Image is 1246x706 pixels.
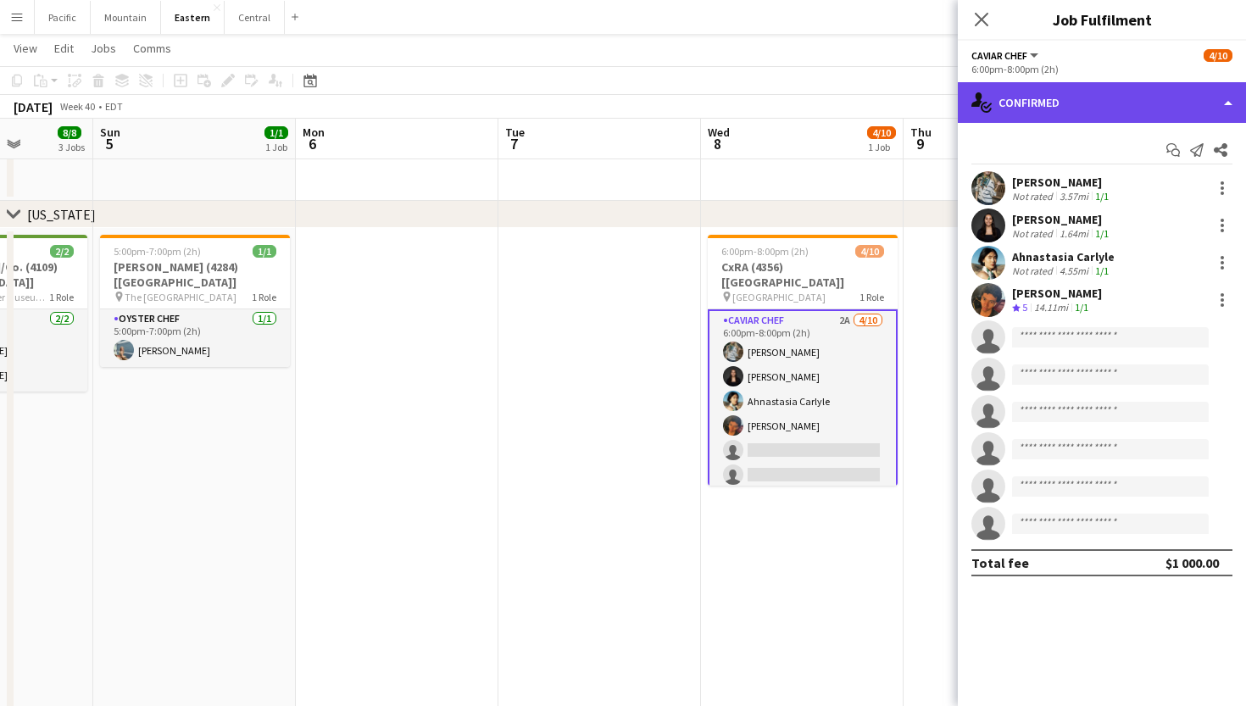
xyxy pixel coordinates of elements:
[1012,190,1056,203] div: Not rated
[1056,264,1092,277] div: 4.55mi
[1031,301,1071,315] div: 14.11mi
[868,141,895,153] div: 1 Job
[708,259,898,290] h3: CxRA (4356) [[GEOGRAPHIC_DATA]]
[1012,212,1112,227] div: [PERSON_NAME]
[1012,175,1112,190] div: [PERSON_NAME]
[1095,190,1109,203] app-skills-label: 1/1
[1095,227,1109,240] app-skills-label: 1/1
[1075,301,1088,314] app-skills-label: 1/1
[54,41,74,56] span: Edit
[56,100,98,113] span: Week 40
[1012,286,1102,301] div: [PERSON_NAME]
[705,134,730,153] span: 8
[867,126,896,139] span: 4/10
[708,235,898,486] app-job-card: 6:00pm-8:00pm (2h)4/10CxRA (4356) [[GEOGRAPHIC_DATA]] [GEOGRAPHIC_DATA]1 RoleCaviar Chef2A4/106:0...
[1056,227,1092,240] div: 1.64mi
[58,126,81,139] span: 8/8
[1012,264,1056,277] div: Not rated
[264,126,288,139] span: 1/1
[503,134,525,153] span: 7
[253,245,276,258] span: 1/1
[958,82,1246,123] div: Confirmed
[35,1,91,34] button: Pacific
[908,134,932,153] span: 9
[252,291,276,303] span: 1 Role
[7,37,44,59] a: View
[47,37,81,59] a: Edit
[505,125,525,140] span: Tue
[126,37,178,59] a: Comms
[708,309,898,592] app-card-role: Caviar Chef2A4/106:00pm-8:00pm (2h)[PERSON_NAME][PERSON_NAME]Ahnastasia Carlyle[PERSON_NAME]
[971,49,1041,62] button: Caviar Chef
[161,1,225,34] button: Eastern
[1056,190,1092,203] div: 3.57mi
[303,125,325,140] span: Mon
[100,235,290,367] app-job-card: 5:00pm-7:00pm (2h)1/1[PERSON_NAME] (4284) [[GEOGRAPHIC_DATA]] The [GEOGRAPHIC_DATA]1 RoleOyster C...
[27,206,96,223] div: [US_STATE]
[114,245,201,258] span: 5:00pm-7:00pm (2h)
[50,245,74,258] span: 2/2
[100,309,290,367] app-card-role: Oyster Chef1/15:00pm-7:00pm (2h)[PERSON_NAME]
[125,291,236,303] span: The [GEOGRAPHIC_DATA]
[708,125,730,140] span: Wed
[1165,554,1219,571] div: $1 000.00
[100,259,290,290] h3: [PERSON_NAME] (4284) [[GEOGRAPHIC_DATA]]
[58,141,85,153] div: 3 Jobs
[105,100,123,113] div: EDT
[300,134,325,153] span: 6
[1012,249,1115,264] div: Ahnastasia Carlyle
[971,49,1027,62] span: Caviar Chef
[265,141,287,153] div: 1 Job
[910,125,932,140] span: Thu
[971,554,1029,571] div: Total fee
[49,291,74,303] span: 1 Role
[859,291,884,303] span: 1 Role
[100,125,120,140] span: Sun
[84,37,123,59] a: Jobs
[1012,227,1056,240] div: Not rated
[14,41,37,56] span: View
[1204,49,1232,62] span: 4/10
[1022,301,1027,314] span: 5
[225,1,285,34] button: Central
[855,245,884,258] span: 4/10
[91,41,116,56] span: Jobs
[971,63,1232,75] div: 6:00pm-8:00pm (2h)
[133,41,171,56] span: Comms
[721,245,809,258] span: 6:00pm-8:00pm (2h)
[958,8,1246,31] h3: Job Fulfilment
[1095,264,1109,277] app-skills-label: 1/1
[14,98,53,115] div: [DATE]
[97,134,120,153] span: 5
[91,1,161,34] button: Mountain
[732,291,826,303] span: [GEOGRAPHIC_DATA]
